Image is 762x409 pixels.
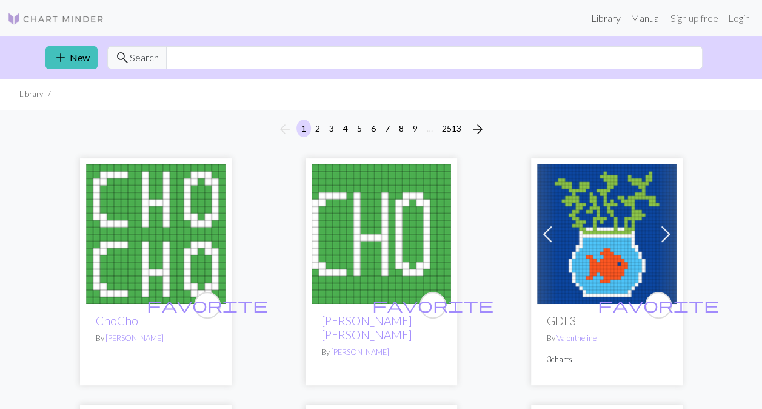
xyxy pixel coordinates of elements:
[321,346,441,358] p: By
[466,120,490,139] button: Next
[96,333,216,344] p: By
[537,227,677,238] a: GDI 3
[598,293,719,317] i: favourite
[380,120,395,137] button: 7
[86,164,226,304] img: ChoCho
[372,296,493,314] span: favorite
[537,164,677,304] img: GDI 3
[96,314,138,328] a: ChoCho
[312,164,451,304] img: Cho Cho
[408,120,423,137] button: 9
[147,296,268,314] span: favorite
[312,227,451,238] a: Cho Cho
[321,314,412,342] a: [PERSON_NAME] [PERSON_NAME]
[470,121,485,138] span: arrow_forward
[338,120,353,137] button: 4
[7,12,104,26] img: Logo
[372,293,493,317] i: favourite
[324,120,339,137] button: 3
[45,46,98,69] a: New
[130,50,159,65] span: Search
[470,122,485,137] i: Next
[310,120,325,137] button: 2
[194,292,221,319] button: favourite
[331,347,389,357] a: [PERSON_NAME]
[626,6,666,30] a: Manual
[115,49,130,66] span: search
[547,314,667,328] h2: GDI 3
[723,6,755,30] a: Login
[296,120,311,137] button: 1
[586,6,626,30] a: Library
[86,227,226,238] a: ChoCho
[598,296,719,314] span: favorite
[419,292,446,319] button: favourite
[645,292,672,319] button: favourite
[352,120,367,137] button: 5
[147,293,268,317] i: favourite
[53,49,68,66] span: add
[437,120,466,137] button: 2513
[666,6,723,30] a: Sign up free
[556,333,597,343] a: Valontheline
[19,89,43,100] li: Library
[273,120,490,139] nav: Page navigation
[547,354,667,365] p: 3 charts
[547,333,667,344] p: By
[366,120,381,137] button: 6
[105,333,164,343] a: [PERSON_NAME]
[394,120,409,137] button: 8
